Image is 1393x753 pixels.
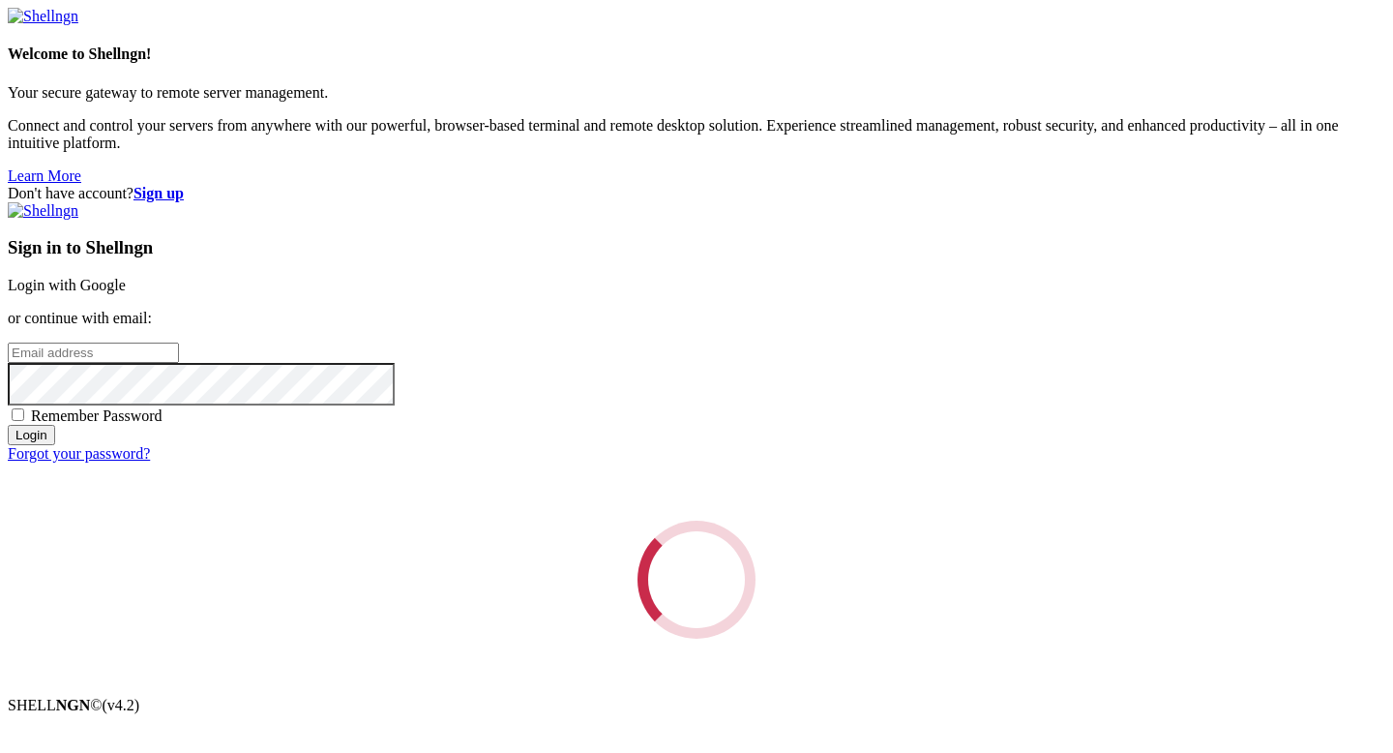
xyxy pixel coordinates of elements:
img: Shellngn [8,202,78,220]
p: or continue with email: [8,310,1385,327]
span: Remember Password [31,407,163,424]
p: Your secure gateway to remote server management. [8,84,1385,102]
p: Connect and control your servers from anywhere with our powerful, browser-based terminal and remo... [8,117,1385,152]
a: Learn More [8,167,81,184]
input: Login [8,425,55,445]
span: 4.2.0 [103,697,140,713]
div: Loading... [637,521,756,639]
a: Sign up [133,185,184,201]
img: Shellngn [8,8,78,25]
a: Forgot your password? [8,445,150,462]
input: Remember Password [12,408,24,421]
input: Email address [8,343,179,363]
div: Don't have account? [8,185,1385,202]
h4: Welcome to Shellngn! [8,45,1385,63]
h3: Sign in to Shellngn [8,237,1385,258]
b: NGN [56,697,91,713]
span: SHELL © [8,697,139,713]
a: Login with Google [8,277,126,293]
